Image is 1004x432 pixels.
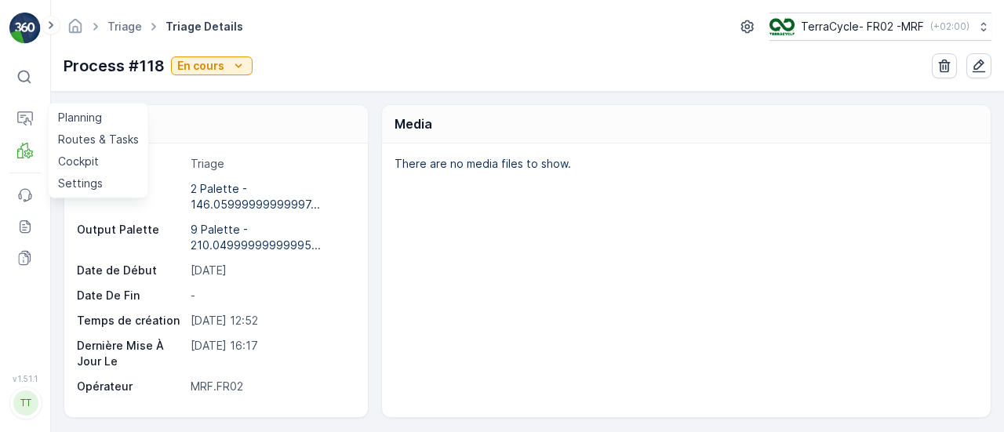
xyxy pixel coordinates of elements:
[77,313,184,329] p: Temps de création
[191,156,351,172] p: Triage
[107,20,142,33] a: Triage
[77,222,184,253] p: Output Palette
[77,263,184,278] p: Date de Début
[77,288,184,303] p: Date De Fin
[77,338,184,369] p: Dernière Mise À Jour Le
[177,58,224,74] p: En cours
[9,374,41,383] span: v 1.51.1
[395,156,974,172] p: There are no media files to show.
[67,24,84,37] a: Homepage
[395,114,432,133] p: Media
[191,263,351,278] p: [DATE]
[162,19,246,34] span: Triage Details
[801,19,924,34] p: TerraCycle- FR02 -MRF
[191,182,320,211] p: 2 Palette - 146.05999999999997...
[9,387,41,419] button: TT
[930,20,969,33] p: ( +02:00 )
[13,390,38,416] div: TT
[191,223,321,252] p: 9 Palette - 210.04999999999995...
[9,13,41,44] img: logo
[191,379,351,394] p: MRF.FR02
[191,313,351,329] p: [DATE] 12:52
[77,379,184,394] p: Opérateur
[191,288,351,303] p: -
[769,18,795,35] img: terracycle.png
[769,13,991,41] button: TerraCycle- FR02 -MRF(+02:00)
[64,54,165,78] p: Process #118
[171,56,253,75] button: En cours
[191,338,351,369] p: [DATE] 16:17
